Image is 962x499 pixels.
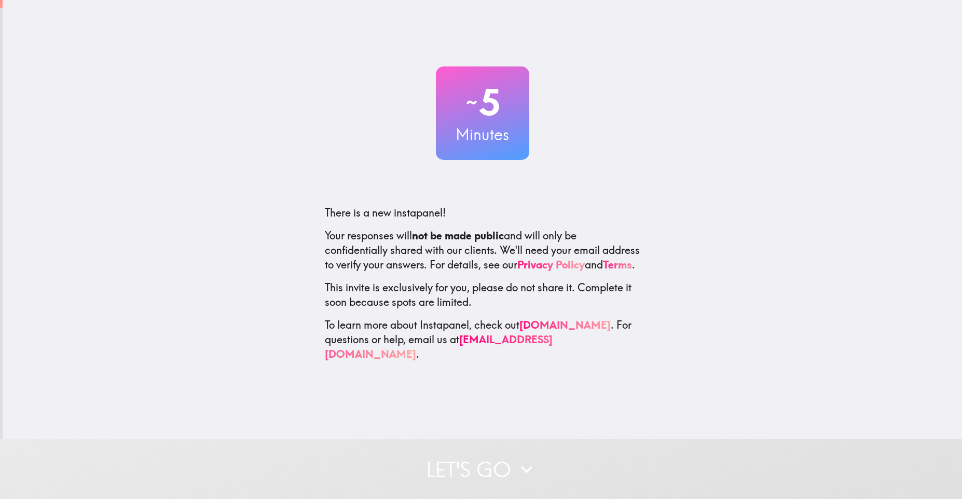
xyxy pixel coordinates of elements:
[325,318,640,361] p: To learn more about Instapanel, check out . For questions or help, email us at .
[325,280,640,309] p: This invite is exclusively for you, please do not share it. Complete it soon because spots are li...
[603,258,632,271] a: Terms
[436,81,529,124] h2: 5
[325,333,553,360] a: [EMAIL_ADDRESS][DOMAIN_NAME]
[412,229,504,242] b: not be made public
[517,258,585,271] a: Privacy Policy
[436,124,529,145] h3: Minutes
[325,228,640,272] p: Your responses will and will only be confidentially shared with our clients. We'll need your emai...
[519,318,611,331] a: [DOMAIN_NAME]
[325,206,446,219] span: There is a new instapanel!
[464,87,479,118] span: ~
